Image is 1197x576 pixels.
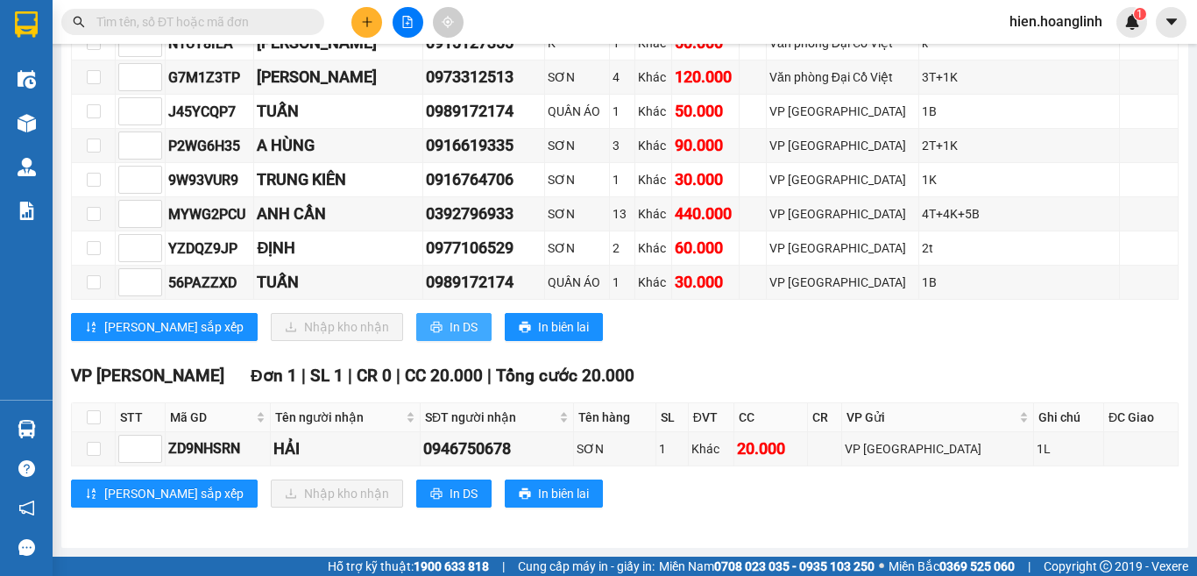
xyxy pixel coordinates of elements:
div: G7M1Z3TP [168,67,251,89]
span: Miền Nam [659,557,875,576]
div: TRUNG KIÊN [257,167,419,192]
td: XUÂN DŨNG [254,60,422,95]
div: Khác [638,136,669,155]
div: ZD9NHSRN [168,437,267,459]
th: STT [116,403,166,432]
div: P2WG6H35 [168,135,251,157]
button: file-add [393,7,423,38]
div: TUẤN [257,99,419,124]
span: aim [442,16,454,28]
sup: 1 [1134,8,1146,20]
div: 1 [613,170,632,189]
span: question-circle [18,460,35,477]
div: YZDQZ9JP [168,238,251,260]
td: VP Mỹ Đình [767,231,919,266]
div: SƠN [548,170,607,189]
td: VP Mỹ Đình [842,432,1035,466]
td: J45YCQP7 [166,95,254,129]
span: Tên người nhận [275,408,402,427]
div: 30.000 [675,270,736,295]
div: SƠN [577,439,653,459]
td: 0392796933 [423,197,545,231]
span: [PERSON_NAME] sắp xếp [104,317,244,337]
span: Cung cấp máy in - giấy in: [518,557,655,576]
button: plus [351,7,382,38]
div: J45YCQP7 [168,101,251,123]
td: 0946750678 [421,432,574,466]
div: 3T+1K [922,68,1116,87]
span: file-add [401,16,414,28]
span: Đơn 1 [251,366,297,386]
div: Khác [638,204,669,224]
span: printer [519,321,531,335]
span: Mã GD [170,408,252,427]
td: Văn phòng Đại Cồ Việt [767,60,919,95]
div: 440.000 [675,202,736,226]
td: 0989172174 [423,266,545,300]
div: ĐỊNH [257,236,419,260]
div: 0973312513 [426,65,542,89]
span: In biên lai [538,484,589,503]
span: sort-ascending [85,321,97,335]
span: printer [430,487,443,501]
span: In DS [450,484,478,503]
div: HẢI [273,437,417,461]
span: printer [430,321,443,335]
td: MYWG2PCU [166,197,254,231]
span: Hỗ trợ kỹ thuật: [328,557,489,576]
span: | [1028,557,1031,576]
td: VP Mỹ Đình [767,266,919,300]
span: plus [361,16,373,28]
span: SĐT người nhận [425,408,556,427]
th: ĐVT [689,403,735,432]
td: P2WG6H35 [166,129,254,163]
div: 0392796933 [426,202,542,226]
div: 0946750678 [423,437,570,461]
td: ĐỊNH [254,231,422,266]
td: TUẤN [254,266,422,300]
td: VP Mỹ Đình [767,163,919,197]
td: TRUNG KIÊN [254,163,422,197]
div: 1L [1037,439,1100,459]
div: SƠN [548,238,607,258]
div: 50.000 [675,99,736,124]
div: Khác [638,68,669,87]
div: Khác [638,170,669,189]
span: ⚪️ [879,563,884,570]
th: Tên hàng [574,403,656,432]
div: 4 [613,68,632,87]
div: 30.000 [675,167,736,192]
div: Khác [638,238,669,258]
td: ANH CẦN [254,197,422,231]
div: 0916619335 [426,133,542,158]
td: YZDQZ9JP [166,231,254,266]
td: HẢI [271,432,421,466]
div: 1 [613,273,632,292]
div: SƠN [548,136,607,155]
td: 56PAZZXD [166,266,254,300]
button: downloadNhập kho nhận [271,480,403,508]
div: 90.000 [675,133,736,158]
strong: 0708 023 035 - 0935 103 250 [714,559,875,573]
span: In DS [450,317,478,337]
div: VP [GEOGRAPHIC_DATA] [769,102,916,121]
span: SL 1 [310,366,344,386]
div: 20.000 [737,437,804,461]
span: | [348,366,352,386]
div: 1 [659,439,684,459]
td: 0916764706 [423,163,545,197]
div: 1B [922,102,1116,121]
td: VP Mỹ Đình [767,95,919,129]
span: Tổng cước 20.000 [496,366,634,386]
span: In biên lai [538,317,589,337]
td: A HÙNG [254,129,422,163]
td: ZD9NHSRN [166,432,271,466]
div: QUẦN ÁO [548,273,607,292]
div: 2 [613,238,632,258]
div: VP [GEOGRAPHIC_DATA] [769,170,916,189]
div: 0916764706 [426,167,542,192]
div: VP [GEOGRAPHIC_DATA] [769,273,916,292]
span: | [396,366,400,386]
div: QUẦN ÁO [548,102,607,121]
img: warehouse-icon [18,420,36,438]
